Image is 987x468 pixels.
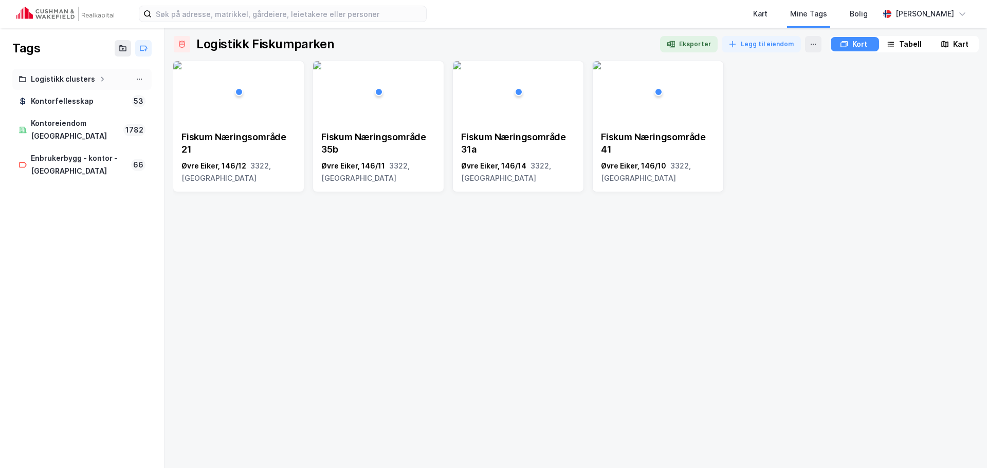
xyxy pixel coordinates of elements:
[12,40,40,57] div: Tags
[313,61,321,69] img: 256x120
[31,73,95,86] div: Logistikk clusters
[601,161,691,182] span: 3322, [GEOGRAPHIC_DATA]
[196,36,334,52] div: Logistikk Fiskumparken
[31,152,127,178] div: Enbrukerbygg - kontor - [GEOGRAPHIC_DATA]
[12,113,152,147] a: Kontoreiendom [GEOGRAPHIC_DATA]1782
[601,160,715,184] div: Øvre Eiker, 146/10
[12,91,152,112] a: Kontorfellesskap53
[181,160,296,184] div: Øvre Eiker, 146/12
[321,131,435,156] div: Fiskum Næringsområde 35b
[132,95,145,107] div: 53
[31,117,119,143] div: Kontoreiendom [GEOGRAPHIC_DATA]
[321,160,435,184] div: Øvre Eiker, 146/11
[16,7,114,21] img: cushman-wakefield-realkapital-logo.202ea83816669bd177139c58696a8fa1.svg
[660,36,718,52] button: Eksporter
[936,419,987,468] div: Kontrollprogram for chat
[790,8,827,20] div: Mine Tags
[722,36,801,52] button: Legg til eiendom
[461,131,575,156] div: Fiskum Næringsområde 31a
[31,95,127,108] div: Kontorfellesskap
[12,148,152,182] a: Enbrukerbygg - kontor - [GEOGRAPHIC_DATA]66
[899,38,922,50] div: Tabell
[321,161,410,182] span: 3322, [GEOGRAPHIC_DATA]
[152,6,426,22] input: Søk på adresse, matrikkel, gårdeiere, leietakere eller personer
[453,61,461,69] img: 256x120
[936,419,987,468] iframe: Chat Widget
[852,38,867,50] div: Kort
[593,61,601,69] img: 256x120
[173,61,181,69] img: 256x120
[123,124,145,136] div: 1782
[461,161,551,182] span: 3322, [GEOGRAPHIC_DATA]
[850,8,868,20] div: Bolig
[601,131,715,156] div: Fiskum Næringsområde 41
[753,8,767,20] div: Kart
[181,131,296,156] div: Fiskum Næringsområde 21
[953,38,968,50] div: Kart
[131,159,145,171] div: 66
[461,160,575,184] div: Øvre Eiker, 146/14
[895,8,954,20] div: [PERSON_NAME]
[181,161,271,182] span: 3322, [GEOGRAPHIC_DATA]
